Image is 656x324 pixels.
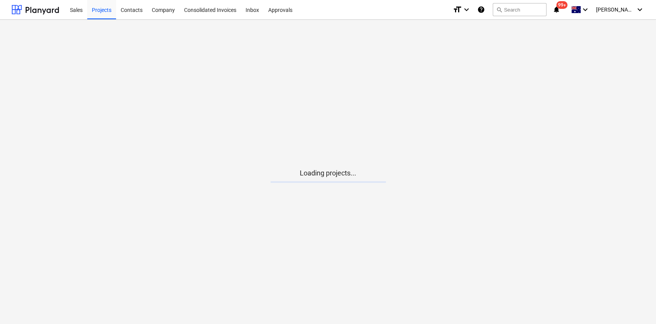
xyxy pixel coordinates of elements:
[271,169,386,178] p: Loading projects...
[493,3,546,16] button: Search
[553,5,560,14] i: notifications
[596,7,634,13] span: [PERSON_NAME]
[477,5,485,14] i: Knowledge base
[556,1,568,9] span: 99+
[453,5,462,14] i: format_size
[462,5,471,14] i: keyboard_arrow_down
[496,7,502,13] span: search
[581,5,590,14] i: keyboard_arrow_down
[635,5,644,14] i: keyboard_arrow_down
